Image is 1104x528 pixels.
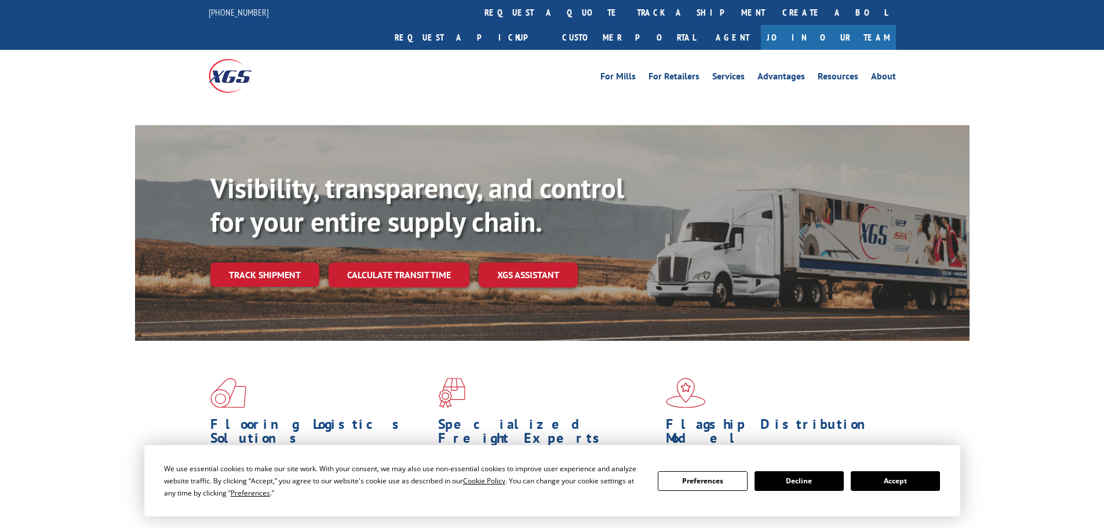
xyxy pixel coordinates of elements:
[666,378,706,408] img: xgs-icon-flagship-distribution-model-red
[658,471,747,491] button: Preferences
[757,72,805,85] a: Advantages
[479,263,578,287] a: XGS ASSISTANT
[386,25,553,50] a: Request a pickup
[648,72,699,85] a: For Retailers
[438,378,465,408] img: xgs-icon-focused-on-flooring-red
[704,25,761,50] a: Agent
[210,170,624,239] b: Visibility, transparency, and control for your entire supply chain.
[210,378,246,408] img: xgs-icon-total-supply-chain-intelligence-red
[871,72,896,85] a: About
[666,417,885,451] h1: Flagship Distribution Model
[209,6,269,18] a: [PHONE_NUMBER]
[463,476,505,486] span: Cookie Policy
[761,25,896,50] a: Join Our Team
[210,263,319,287] a: Track shipment
[329,263,469,287] a: Calculate transit time
[210,417,429,451] h1: Flooring Logistics Solutions
[755,471,844,491] button: Decline
[818,72,858,85] a: Resources
[144,445,960,516] div: Cookie Consent Prompt
[712,72,745,85] a: Services
[851,471,940,491] button: Accept
[553,25,704,50] a: Customer Portal
[164,463,644,499] div: We use essential cookies to make our site work. With your consent, we may also use non-essential ...
[438,417,657,451] h1: Specialized Freight Experts
[600,72,636,85] a: For Mills
[231,488,270,498] span: Preferences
